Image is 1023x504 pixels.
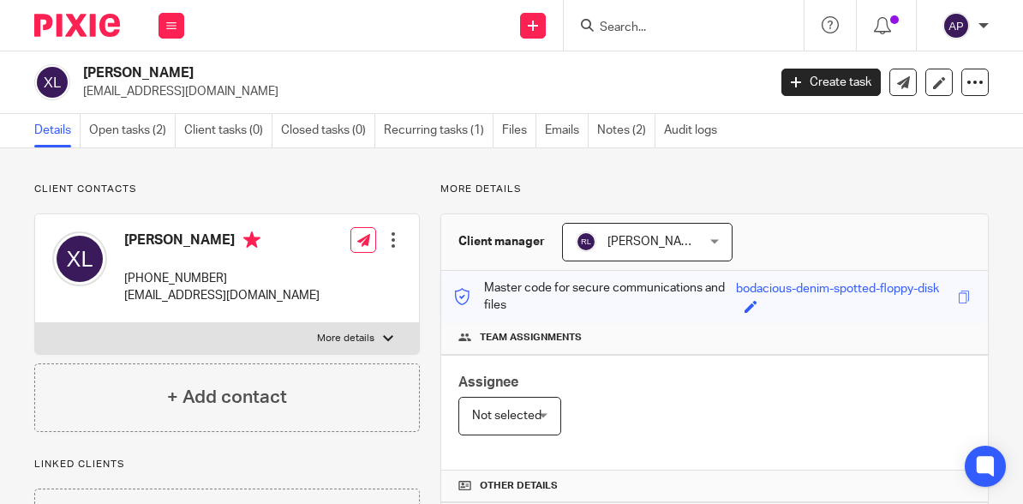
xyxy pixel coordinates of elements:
[502,114,536,147] a: Files
[736,280,939,300] div: bodacious-denim-spotted-floppy-disk
[281,114,375,147] a: Closed tasks (0)
[454,279,736,315] p: Master code for secure communications and files
[607,236,702,248] span: [PERSON_NAME]
[89,114,176,147] a: Open tasks (2)
[664,114,726,147] a: Audit logs
[480,331,582,345] span: Team assignments
[34,14,120,37] img: Pixie
[781,69,881,96] a: Create task
[34,114,81,147] a: Details
[597,114,655,147] a: Notes (2)
[458,233,545,250] h3: Client manager
[83,83,756,100] p: [EMAIL_ADDRESS][DOMAIN_NAME]
[317,332,374,345] p: More details
[384,114,494,147] a: Recurring tasks (1)
[472,410,541,422] span: Not selected
[34,183,420,196] p: Client contacts
[545,114,589,147] a: Emails
[598,21,752,36] input: Search
[576,231,596,252] img: svg%3E
[167,384,287,411] h4: + Add contact
[52,231,107,286] img: svg%3E
[458,375,518,389] span: Assignee
[124,231,320,253] h4: [PERSON_NAME]
[480,479,558,493] span: Other details
[243,231,260,249] i: Primary
[184,114,272,147] a: Client tasks (0)
[34,458,420,471] p: Linked clients
[440,183,989,196] p: More details
[124,270,320,287] p: [PHONE_NUMBER]
[34,64,70,100] img: svg%3E
[83,64,621,82] h2: [PERSON_NAME]
[942,12,970,39] img: svg%3E
[124,287,320,304] p: [EMAIL_ADDRESS][DOMAIN_NAME]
